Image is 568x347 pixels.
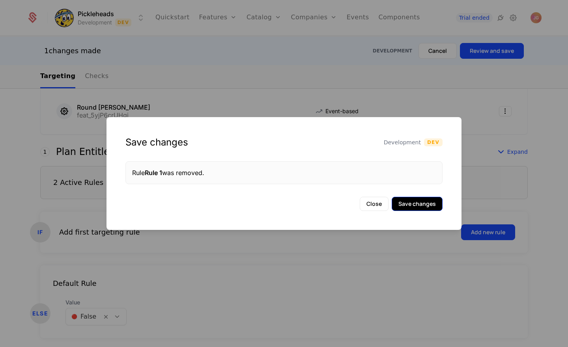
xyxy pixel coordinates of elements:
span: Rule 1 [145,169,162,177]
div: Save changes [125,136,188,149]
button: Close [360,197,389,211]
div: Rule was removed. [132,168,436,177]
span: Development [384,138,421,146]
span: Dev [424,138,443,146]
button: Save changes [392,197,443,211]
